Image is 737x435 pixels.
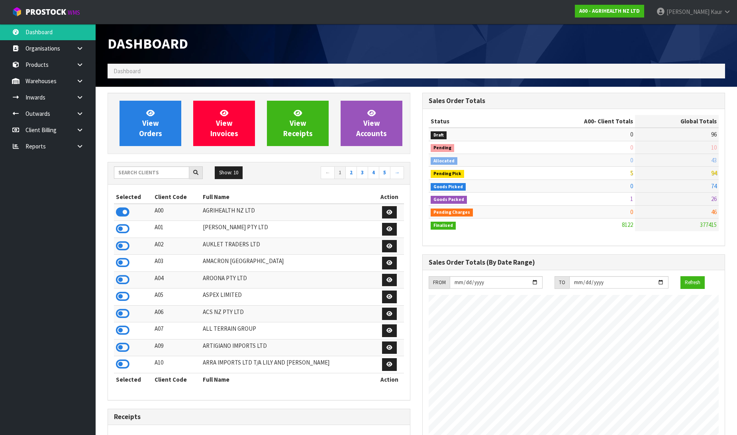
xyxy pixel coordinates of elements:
[375,191,404,203] th: Action
[68,9,80,16] small: WMS
[431,144,454,152] span: Pending
[210,108,238,138] span: View Invoices
[114,373,153,386] th: Selected
[25,7,66,17] span: ProStock
[711,195,717,203] span: 26
[265,166,404,180] nav: Page navigation
[711,156,717,164] span: 43
[711,8,722,16] span: Kaur
[334,166,346,179] a: 1
[711,208,717,216] span: 46
[201,221,375,238] td: [PERSON_NAME] PTY LTD
[680,276,705,289] button: Refresh
[153,204,201,221] td: A00
[201,339,375,356] td: ARTIGIANO IMPORTS LTD
[431,196,467,204] span: Goods Packed
[153,356,201,373] td: A10
[153,305,201,322] td: A06
[711,131,717,138] span: 96
[711,182,717,190] span: 74
[431,131,447,139] span: Draft
[201,373,375,386] th: Full Name
[429,97,719,105] h3: Sales Order Totals
[345,166,357,179] a: 2
[390,166,404,179] a: →
[139,108,162,138] span: View Orders
[201,204,375,221] td: AGRIHEALTH NZ LTD
[431,170,464,178] span: Pending Pick
[215,166,243,179] button: Show: 10
[379,166,390,179] a: 5
[201,255,375,272] td: AMACRON [GEOGRAPHIC_DATA]
[201,191,375,203] th: Full Name
[153,255,201,272] td: A03
[431,222,456,230] span: Finalised
[630,144,633,151] span: 0
[368,166,379,179] a: 4
[193,101,255,146] a: ViewInvoices
[356,108,387,138] span: View Accounts
[429,115,525,128] th: Status
[201,238,375,255] td: AUKLET TRADERS LTD
[153,271,201,289] td: A04
[283,108,313,138] span: View Receipts
[622,221,633,228] span: 8122
[630,156,633,164] span: 0
[711,144,717,151] span: 10
[579,8,640,14] strong: A00 - AGRIHEALTH NZ LTD
[114,413,404,421] h3: Receipts
[267,101,329,146] a: ViewReceipts
[630,131,633,138] span: 0
[575,5,644,18] a: A00 - AGRIHEALTH NZ LTD
[201,356,375,373] td: ARRA IMPORTS LTD T/A LILY AND [PERSON_NAME]
[12,7,22,17] img: cube-alt.png
[357,166,368,179] a: 3
[630,208,633,216] span: 0
[108,35,188,53] span: Dashboard
[431,209,473,217] span: Pending Charges
[525,115,635,128] th: - Client Totals
[431,183,466,191] span: Goods Picked
[114,67,141,75] span: Dashboard
[630,182,633,190] span: 0
[700,221,717,228] span: 377415
[201,322,375,339] td: ALL TERRAIN GROUP
[114,166,189,179] input: Search clients
[711,169,717,177] span: 94
[153,339,201,356] td: A09
[341,101,402,146] a: ViewAccounts
[555,276,569,289] div: TO
[630,169,633,177] span: 5
[153,191,201,203] th: Client Code
[666,8,710,16] span: [PERSON_NAME]
[375,373,404,386] th: Action
[635,115,719,128] th: Global Totals
[153,322,201,339] td: A07
[114,191,153,203] th: Selected
[630,195,633,203] span: 1
[201,289,375,306] td: ASPEX LIMITED
[584,117,594,125] span: A00
[321,166,335,179] a: ←
[201,305,375,322] td: ACS NZ PTY LTD
[120,101,181,146] a: ViewOrders
[153,238,201,255] td: A02
[431,157,457,165] span: Allocated
[153,221,201,238] td: A01
[201,271,375,289] td: AROONA PTY LTD
[153,373,201,386] th: Client Code
[429,276,450,289] div: FROM
[153,289,201,306] td: A05
[429,259,719,266] h3: Sales Order Totals (By Date Range)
